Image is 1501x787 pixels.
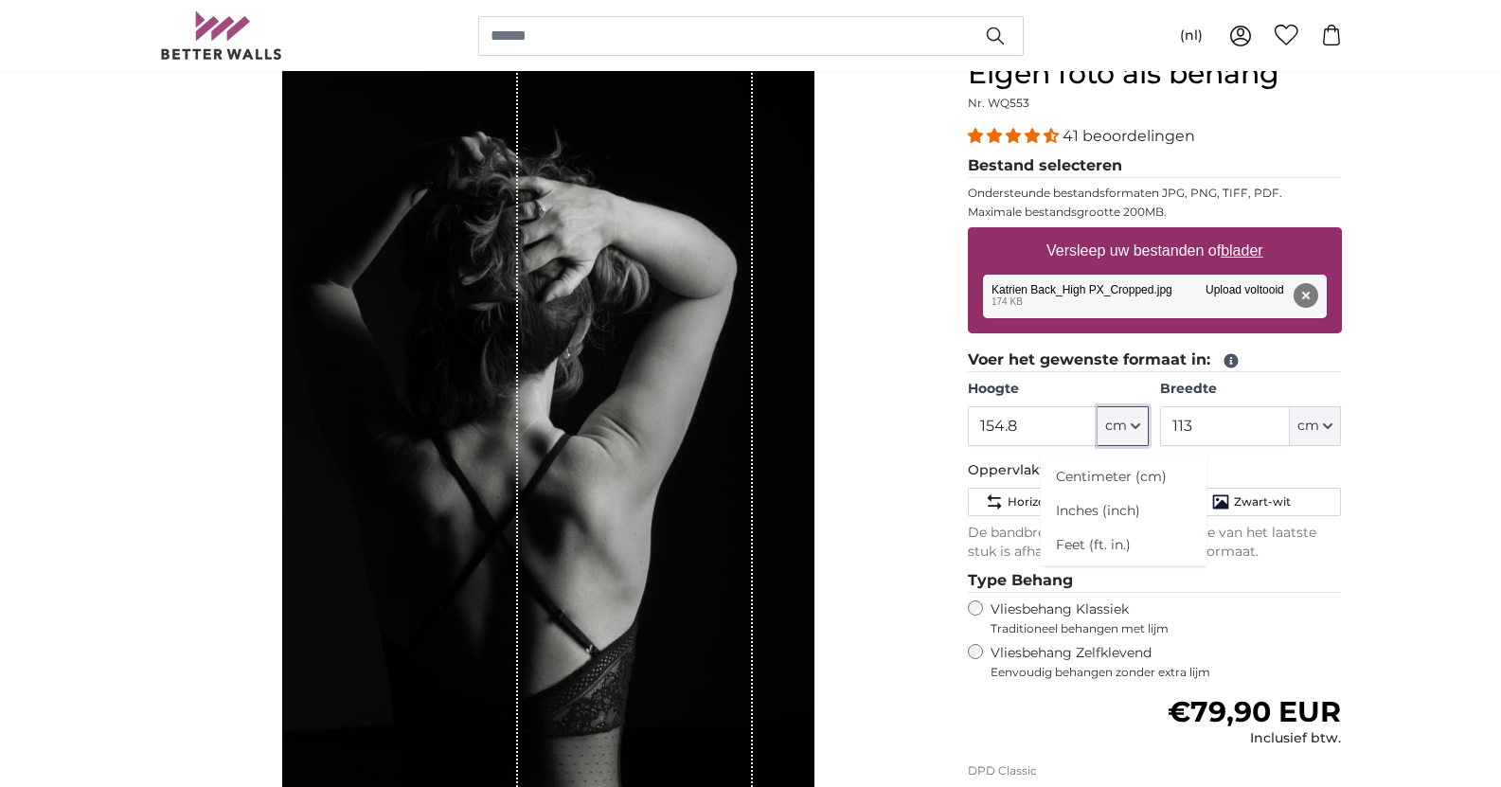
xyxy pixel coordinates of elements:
button: cm [1098,406,1149,446]
label: Vliesbehang Zelfklevend [991,644,1342,680]
legend: Voer het gewenste formaat in: [968,349,1342,372]
p: De bandbreedte is 50 cm. De breedte van het laatste stuk is afhankelijk van het gekozen formaat. [968,524,1342,562]
span: Eenvoudig behangen zonder extra lijm [991,665,1342,680]
u: blader [1221,242,1262,259]
button: Zwart-wit [1160,488,1341,516]
label: Vliesbehang Klassiek [991,600,1307,636]
a: Centimeter (cm) [1041,460,1207,494]
span: 41 beoordelingen [1063,127,1195,145]
span: Nr. WQ553 [968,96,1029,110]
label: Versleep uw bestanden of [1039,232,1271,270]
button: (nl) [1165,19,1218,53]
label: Hoogte [968,380,1149,399]
button: cm [1290,406,1341,446]
button: Horizontaal spiegelen [968,488,1149,516]
p: Maximale bestandsgrootte 200MB. [968,205,1342,220]
div: Inclusief btw. [1168,729,1341,748]
span: Zwart-wit [1234,494,1291,510]
legend: Type Behang [968,569,1342,593]
legend: Bestand selecteren [968,154,1342,178]
a: Inches (inch) [1041,493,1207,528]
h1: Eigen foto als behang [968,57,1342,91]
img: Betterwalls [160,11,283,60]
span: cm [1297,417,1319,436]
span: €79,90 EUR [1168,694,1341,729]
p: Oppervlakte: [968,461,1342,480]
a: Feet (ft. in.) [1041,528,1207,562]
p: Ondersteunde bestandsformaten JPG, PNG, TIFF, PDF. [968,186,1342,201]
span: Traditioneel behangen met lijm [991,621,1307,636]
p: DPD Classic [968,763,1342,778]
label: Breedte [1160,380,1341,399]
span: cm [1105,417,1127,436]
span: Horizontaal spiegelen [1008,494,1131,510]
span: 4.39 stars [968,127,1063,145]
